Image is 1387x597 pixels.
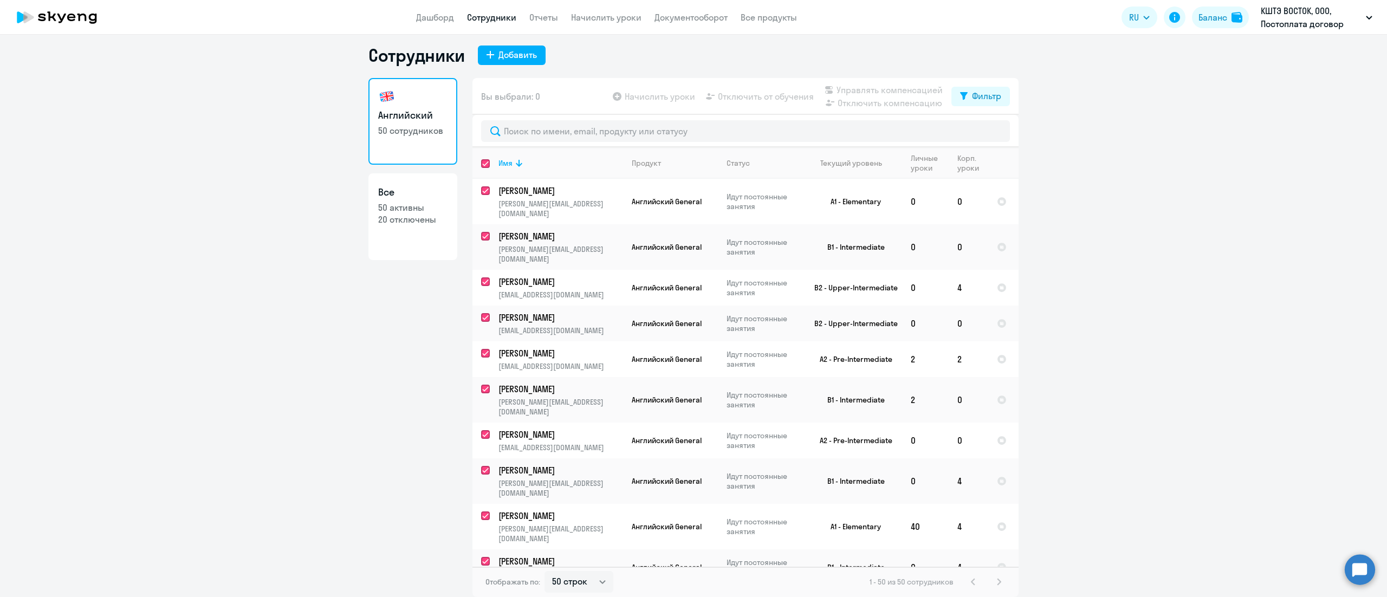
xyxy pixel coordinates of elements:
[378,88,396,105] img: english
[801,224,902,270] td: B1 - Intermediate
[498,347,621,359] p: [PERSON_NAME]
[632,197,702,206] span: Английский General
[498,312,621,323] p: [PERSON_NAME]
[949,224,988,270] td: 0
[949,423,988,458] td: 0
[498,347,623,359] a: [PERSON_NAME]
[498,555,623,567] a: [PERSON_NAME]
[632,283,702,293] span: Английский General
[368,44,465,66] h1: Сотрудники
[498,510,621,522] p: [PERSON_NAME]
[727,158,750,168] div: Статус
[498,158,513,168] div: Имя
[498,276,623,288] a: [PERSON_NAME]
[902,377,949,423] td: 2
[801,458,902,504] td: B1 - Intermediate
[498,244,623,264] p: [PERSON_NAME][EMAIL_ADDRESS][DOMAIN_NAME]
[378,213,448,225] p: 20 отключены
[727,517,801,536] p: Идут постоянные занятия
[498,555,621,567] p: [PERSON_NAME]
[801,377,902,423] td: B1 - Intermediate
[820,158,882,168] div: Текущий уровень
[801,504,902,549] td: A1 - Elementary
[801,341,902,377] td: A2 - Pre-Intermediate
[902,458,949,504] td: 0
[498,326,623,335] p: [EMAIL_ADDRESS][DOMAIN_NAME]
[498,429,623,440] a: [PERSON_NAME]
[498,312,623,323] a: [PERSON_NAME]
[727,557,801,577] p: Идут постоянные занятия
[902,224,949,270] td: 0
[741,12,797,23] a: Все продукты
[951,87,1010,106] button: Фильтр
[801,549,902,585] td: B1 - Intermediate
[498,383,623,395] a: [PERSON_NAME]
[902,179,949,224] td: 0
[481,90,540,103] span: Вы выбрали: 0
[727,471,801,491] p: Идут постоянные занятия
[801,423,902,458] td: A2 - Pre-Intermediate
[1192,7,1249,28] button: Балансbalance
[727,314,801,333] p: Идут постоянные занятия
[949,341,988,377] td: 2
[378,185,448,199] h3: Все
[727,192,801,211] p: Идут постоянные занятия
[632,562,702,572] span: Английский General
[902,306,949,341] td: 0
[902,423,949,458] td: 0
[498,48,537,61] div: Добавить
[870,577,954,587] span: 1 - 50 из 50 сотрудников
[957,153,988,173] div: Корп. уроки
[498,443,623,452] p: [EMAIL_ADDRESS][DOMAIN_NAME]
[949,549,988,585] td: 4
[949,504,988,549] td: 4
[1198,11,1227,24] div: Баланс
[727,278,801,297] p: Идут постоянные занятия
[498,429,621,440] p: [PERSON_NAME]
[902,549,949,585] td: 0
[654,12,728,23] a: Документооборот
[416,12,454,23] a: Дашборд
[911,153,948,173] div: Личные уроки
[498,510,623,522] a: [PERSON_NAME]
[368,78,457,165] a: Английский50 сотрудников
[529,12,558,23] a: Отчеты
[571,12,641,23] a: Начислить уроки
[498,230,623,242] a: [PERSON_NAME]
[727,390,801,410] p: Идут постоянные занятия
[632,242,702,252] span: Английский General
[801,179,902,224] td: A1 - Elementary
[1129,11,1139,24] span: RU
[498,158,623,168] div: Имя
[801,270,902,306] td: B2 - Upper-Intermediate
[498,230,621,242] p: [PERSON_NAME]
[498,464,623,476] a: [PERSON_NAME]
[481,120,1010,142] input: Поиск по имени, email, продукту или статусу
[632,522,702,531] span: Английский General
[727,349,801,369] p: Идут постоянные занятия
[949,458,988,504] td: 4
[632,354,702,364] span: Английский General
[810,158,902,168] div: Текущий уровень
[378,125,448,137] p: 50 сотрудников
[498,397,623,417] p: [PERSON_NAME][EMAIL_ADDRESS][DOMAIN_NAME]
[368,173,457,260] a: Все50 активны20 отключены
[949,306,988,341] td: 0
[498,361,623,371] p: [EMAIL_ADDRESS][DOMAIN_NAME]
[949,179,988,224] td: 0
[632,476,702,486] span: Английский General
[902,504,949,549] td: 40
[727,237,801,257] p: Идут постоянные занятия
[378,202,448,213] p: 50 активны
[498,276,621,288] p: [PERSON_NAME]
[632,158,661,168] div: Продукт
[972,89,1001,102] div: Фильтр
[632,395,702,405] span: Английский General
[498,185,623,197] a: [PERSON_NAME]
[949,270,988,306] td: 4
[467,12,516,23] a: Сотрудники
[1261,4,1362,30] p: КШТЭ ВОСТОК, ООО, Постоплата договор
[498,199,623,218] p: [PERSON_NAME][EMAIL_ADDRESS][DOMAIN_NAME]
[902,341,949,377] td: 2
